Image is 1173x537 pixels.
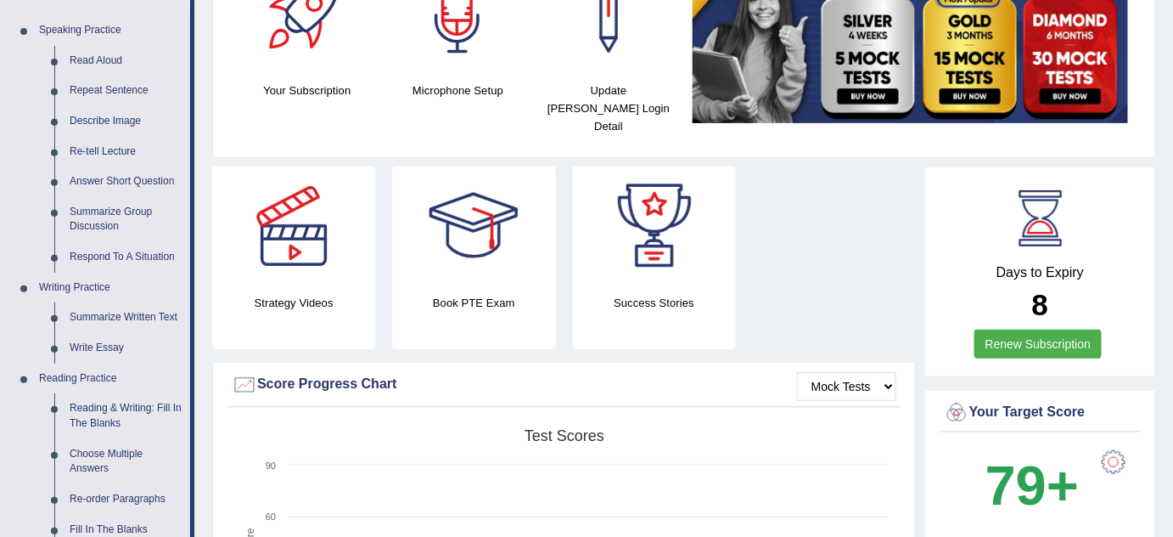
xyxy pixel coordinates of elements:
b: 79+ [985,455,1079,517]
h4: Strategy Videos [212,294,375,312]
a: Reading Practice [31,364,190,394]
a: Speaking Practice [31,15,190,46]
a: Answer Short Question [62,167,190,197]
h4: Days to Expiry [944,265,1137,280]
a: Renew Subscription [974,330,1103,359]
a: Choose Multiple Answers [62,439,190,484]
h4: Microphone Setup [391,82,525,99]
a: Summarize Group Discussion [62,197,190,242]
a: Respond To A Situation [62,242,190,273]
text: 60 [266,512,276,522]
h4: Your Subscription [240,82,374,99]
a: Repeat Sentence [62,76,190,106]
h4: Success Stories [573,294,736,312]
a: Write Essay [62,333,190,364]
div: Your Target Score [944,400,1137,426]
a: Read Aloud [62,46,190,76]
a: Re-order Paragraphs [62,484,190,515]
h4: Book PTE Exam [392,294,555,312]
a: Describe Image [62,106,190,137]
tspan: Test scores [525,427,604,444]
div: Score Progress Chart [232,372,896,398]
b: 8 [1032,288,1048,321]
a: Writing Practice [31,273,190,303]
a: Reading & Writing: Fill In The Blanks [62,393,190,438]
h4: Update [PERSON_NAME] Login Detail [542,82,676,135]
a: Re-tell Lecture [62,137,190,167]
text: 90 [266,461,276,471]
a: Summarize Written Text [62,302,190,333]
